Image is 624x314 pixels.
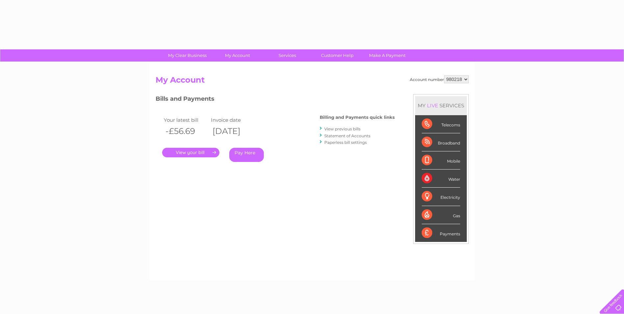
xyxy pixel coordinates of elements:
[156,94,395,106] h3: Bills and Payments
[162,124,210,138] th: -£56.69
[229,148,264,162] a: Pay Here
[320,115,395,120] h4: Billing and Payments quick links
[422,115,460,133] div: Telecoms
[422,151,460,170] div: Mobile
[209,116,257,124] td: Invoice date
[426,102,439,109] div: LIVE
[162,148,219,157] a: .
[410,75,469,83] div: Account number
[324,126,361,131] a: View previous bills
[210,49,264,62] a: My Account
[260,49,314,62] a: Services
[422,224,460,242] div: Payments
[360,49,414,62] a: Make A Payment
[310,49,364,62] a: Customer Help
[162,116,210,124] td: Your latest bill
[324,133,370,138] a: Statement of Accounts
[422,206,460,224] div: Gas
[160,49,214,62] a: My Clear Business
[422,170,460,188] div: Water
[209,124,257,138] th: [DATE]
[156,75,469,88] h2: My Account
[324,140,367,145] a: Paperless bill settings
[422,133,460,151] div: Broadband
[415,96,467,115] div: MY SERVICES
[422,188,460,206] div: Electricity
